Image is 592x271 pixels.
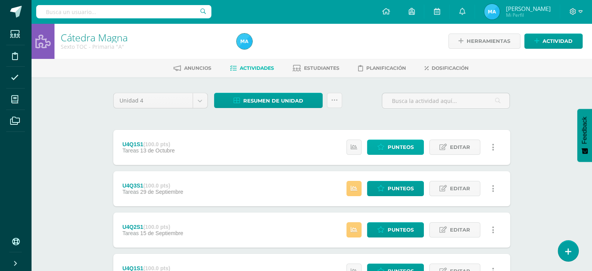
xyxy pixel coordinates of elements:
a: Resumen de unidad [214,93,323,108]
span: 29 de Septiembre [140,189,183,195]
button: Feedback - Mostrar encuesta [577,109,592,162]
strong: (100.0 pts) [143,224,170,230]
span: [PERSON_NAME] [506,5,550,12]
span: Unidad 4 [119,93,187,108]
span: Punteos [388,223,414,237]
a: Cátedra Magna [61,31,128,44]
span: Punteos [388,140,414,154]
span: Punteos [388,181,414,196]
span: Resumen de unidad [243,94,303,108]
span: 15 de Septiembre [140,230,183,236]
a: Estudiantes [293,62,339,74]
a: Actividades [230,62,274,74]
span: Tareas [122,147,139,154]
a: Unidad 4 [114,93,207,108]
span: Anuncios [184,65,211,71]
span: Editar [450,223,470,237]
div: Sexto TOC - Primaria 'A' [61,43,227,50]
a: Anuncios [174,62,211,74]
a: Herramientas [448,34,520,49]
a: Dosificación [425,62,469,74]
img: 979c1cf55386344813ae51d4afc2f076.png [484,4,500,19]
span: Planificación [366,65,406,71]
strong: (100.0 pts) [143,141,170,147]
h1: Cátedra Magna [61,32,227,43]
span: Herramientas [467,34,510,48]
span: Feedback [581,117,588,144]
span: Estudiantes [304,65,339,71]
span: Mi Perfil [506,12,550,18]
input: Busca la actividad aquí... [382,93,509,108]
a: Planificación [358,62,406,74]
a: Punteos [367,140,424,155]
a: Actividad [524,34,583,49]
span: Tareas [122,189,139,195]
a: Punteos [367,222,424,237]
span: Tareas [122,230,139,236]
img: 979c1cf55386344813ae51d4afc2f076.png [237,34,252,49]
span: Editar [450,140,470,154]
div: U4Q2S1 [122,224,183,230]
div: U4Q3S1 [122,182,183,189]
span: Actividad [543,34,573,48]
input: Busca un usuario... [36,5,211,18]
span: 13 de Octubre [140,147,175,154]
div: U4Q1S1 [122,141,175,147]
span: Dosificación [432,65,469,71]
span: Editar [450,181,470,196]
strong: (100.0 pts) [143,182,170,189]
span: Actividades [240,65,274,71]
a: Punteos [367,181,424,196]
